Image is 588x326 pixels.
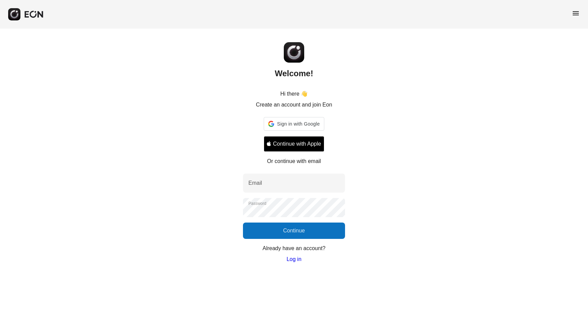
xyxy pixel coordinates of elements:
span: menu [572,9,580,17]
a: Log in [287,255,301,263]
button: Continue [243,223,345,239]
p: Create an account and join Eon [256,101,332,109]
label: Email [248,179,262,187]
p: Hi there 👋 [280,90,308,98]
span: Sign in with Google [277,120,320,128]
div: Sign in with Google [264,117,324,131]
h2: Welcome! [275,68,313,79]
button: Signin with apple ID [264,136,324,152]
p: Or continue with email [267,157,321,165]
p: Already have an account? [262,244,325,252]
label: Password [248,201,266,206]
